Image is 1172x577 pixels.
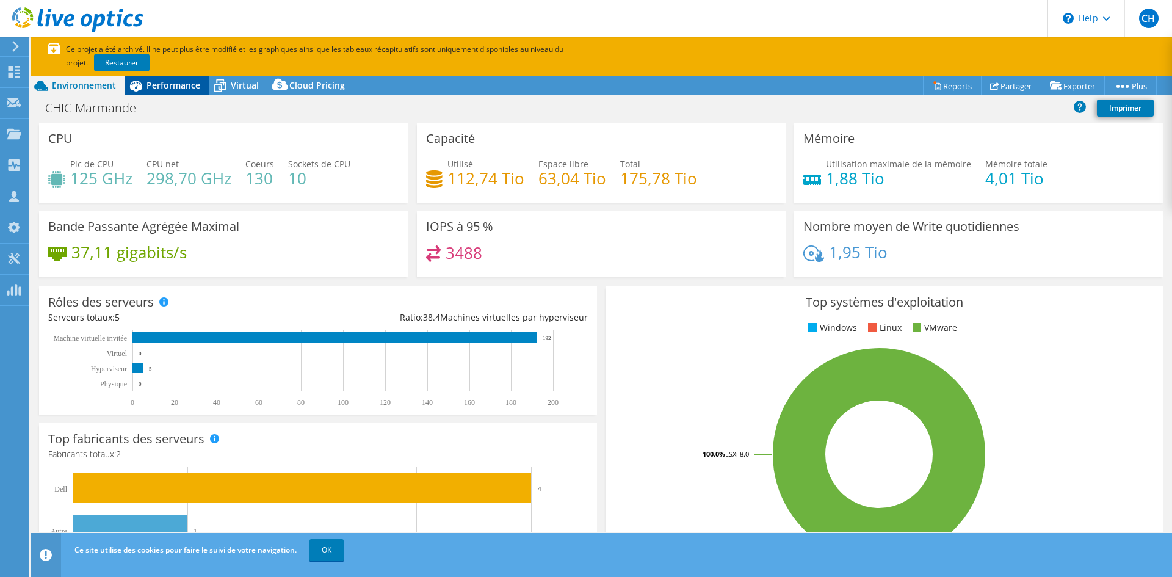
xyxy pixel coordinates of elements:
h3: IOPS à 95 % [426,220,493,233]
a: Imprimer [1097,100,1154,117]
span: Virtual [231,79,259,91]
h4: 37,11 gigabits/s [71,245,187,259]
span: CPU net [146,158,179,170]
h4: 3488 [446,246,482,259]
text: 160 [464,398,475,407]
a: OK [309,539,344,561]
span: 2 [116,448,121,460]
span: Environnement [52,79,116,91]
text: 192 [543,335,551,341]
text: 0 [131,398,134,407]
a: Partager [981,76,1041,95]
span: Pic de CPU [70,158,114,170]
text: Virtuel [107,349,128,358]
a: Restaurer [94,54,150,71]
h4: 130 [245,172,274,185]
p: Ce projet a été archivé. Il ne peut plus être modifié et les graphiques ainsi que les tableaux ré... [48,43,646,70]
h4: 175,78 Tio [620,172,697,185]
tspan: Machine virtuelle invitée [53,334,127,343]
span: 5 [115,311,120,323]
h3: Bande Passante Agrégée Maximal [48,220,239,233]
text: 120 [380,398,391,407]
text: Dell [54,485,67,493]
h3: CPU [48,132,73,145]
h4: 4,01 Tio [985,172,1047,185]
span: CH [1139,9,1159,28]
span: Ce site utilise des cookies pour faire le suivi de votre navigation. [74,545,297,555]
h4: Fabricants totaux: [48,448,588,461]
text: 5 [149,366,152,372]
text: 180 [505,398,516,407]
li: VMware [910,321,957,335]
text: 20 [171,398,178,407]
h3: Capacité [426,132,475,145]
li: Linux [865,321,902,335]
text: 40 [213,398,220,407]
h4: 125 GHz [70,172,132,185]
text: 0 [139,350,142,357]
text: Autre [51,527,67,535]
h3: Top systèmes d'exploitation [615,296,1154,309]
span: Cloud Pricing [289,79,345,91]
text: 100 [338,398,349,407]
text: Hyperviseur [91,365,127,373]
text: 1 [194,527,197,534]
h4: 10 [288,172,350,185]
li: Windows [805,321,857,335]
span: Sockets de CPU [288,158,350,170]
text: 80 [297,398,305,407]
span: Performance [146,79,200,91]
text: 0 [139,381,142,387]
text: 140 [422,398,433,407]
span: Coeurs [245,158,274,170]
tspan: ESXi 8.0 [725,449,749,459]
span: Espace libre [538,158,588,170]
text: Physique [100,380,127,388]
h4: 1,95 Tio [829,245,888,259]
text: 60 [255,398,262,407]
text: 4 [538,485,541,492]
h3: Rôles des serveurs [48,296,154,309]
h4: 298,70 GHz [146,172,231,185]
a: Plus [1104,76,1157,95]
span: Mémoire totale [985,158,1047,170]
svg: \n [1063,13,1074,24]
h3: Mémoire [803,132,855,145]
h3: Nombre moyen de Write quotidiennes [803,220,1019,233]
h1: CHIC-Marmande [40,101,155,115]
div: Serveurs totaux: [48,311,318,324]
div: Ratio: Machines virtuelles par hyperviseur [318,311,588,324]
span: Total [620,158,640,170]
span: 38.4 [423,311,440,323]
a: Exporter [1041,76,1105,95]
h4: 63,04 Tio [538,172,606,185]
span: Utilisation maximale de la mémoire [826,158,971,170]
text: 200 [548,398,559,407]
h4: 112,74 Tio [447,172,524,185]
h3: Top fabricants des serveurs [48,432,204,446]
h4: 1,88 Tio [826,172,971,185]
a: Reports [923,76,982,95]
span: Utilisé [447,158,473,170]
tspan: 100.0% [703,449,725,459]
